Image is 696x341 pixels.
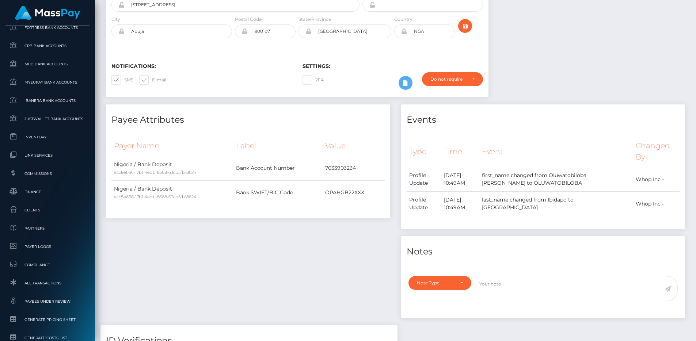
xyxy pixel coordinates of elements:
a: Payer Logos [5,239,90,254]
td: Profile Update [407,167,442,192]
span: Generate Pricing Sheet [8,315,87,324]
a: Payees under Review [5,294,90,309]
label: State/Province [298,16,331,23]
span: Compliance [8,261,87,269]
th: Type [407,136,442,167]
h4: Events [407,114,680,126]
a: Finance [5,184,90,200]
td: [DATE] 10:49AM [441,167,479,192]
h6: Notifications: [111,63,292,69]
th: Changed By [633,136,680,167]
td: first_name changed from Oluwatobiloba [PERSON_NAME] to OLUWATOBILOBA [479,167,633,192]
label: City [111,16,120,23]
a: All Transactions [5,275,90,291]
label: Country [394,16,412,23]
a: Ibanera Bank Accounts [5,93,90,108]
span: Commissions [8,169,87,178]
label: 2FA [303,75,324,85]
td: Bank SWIFT/BIC Code [233,180,323,205]
span: Payer Logos [8,242,87,251]
span: MCB Bank Accounts [8,60,87,68]
h6: Settings: [303,63,483,69]
a: Partners [5,221,90,236]
label: E-mail [139,75,166,85]
a: MCB Bank Accounts [5,56,90,72]
label: Postal Code [235,16,262,23]
a: Commissions [5,166,90,181]
img: MassPay Logo [15,6,80,20]
h4: Notes [407,245,680,258]
th: Payer Name [111,136,233,156]
button: Note Type [408,276,472,290]
a: Inventory [5,129,90,145]
label: SMS [111,75,133,85]
a: Clients [5,202,90,218]
span: Link Services [8,151,87,160]
span: All Transactions [8,279,87,287]
div: Note Type [417,280,455,286]
td: Profile Update [407,192,442,216]
span: Partners [8,224,87,233]
th: Event [479,136,633,167]
th: Label [233,136,323,156]
th: Value [323,136,384,156]
td: Nigeria / Bank Deposit [111,180,233,205]
a: MyEUPay Bank Accounts [5,74,90,90]
td: Whop Inc - [633,167,680,192]
span: JustWallet Bank Accounts [8,115,87,123]
span: Payees under Review [8,297,87,306]
small: ecc8e666-17b1-4edb-8568-63cb5fb18624 [114,194,196,199]
span: Finance [8,188,87,196]
td: Nigeria / Bank Deposit [111,156,233,180]
div: Do not require [430,76,466,82]
small: ecc8e666-17b1-4edb-8568-63cb5fb18624 [114,170,196,175]
span: Fortress Bank Accounts [8,23,87,32]
td: 7033903234 [323,156,384,180]
a: CRB Bank Accounts [5,38,90,54]
span: Ibanera Bank Accounts [8,96,87,105]
td: last_name changed from Ibidapo to [GEOGRAPHIC_DATA] [479,192,633,216]
span: Inventory [8,133,87,141]
td: [DATE] 10:49AM [441,192,479,216]
span: CRB Bank Accounts [8,42,87,50]
button: Do not require [422,72,483,86]
a: Link Services [5,147,90,163]
td: Whop Inc - [633,192,680,216]
span: MyEUPay Bank Accounts [8,78,87,87]
td: Bank Account Number [233,156,323,180]
h4: Payee Attributes [111,114,385,126]
a: Generate Pricing Sheet [5,312,90,327]
td: OPAHGB22XXX [323,180,384,205]
a: Fortress Bank Accounts [5,20,90,35]
a: Compliance [5,257,90,273]
th: Time [441,136,479,167]
a: JustWallet Bank Accounts [5,111,90,127]
span: Clients [8,206,87,214]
